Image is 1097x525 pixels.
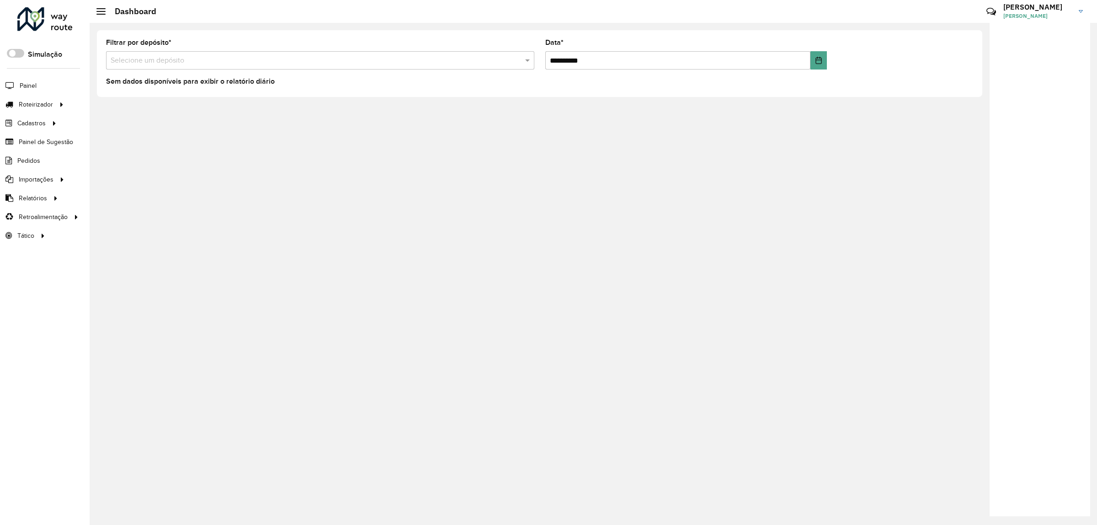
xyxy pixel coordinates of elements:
[19,193,47,203] span: Relatórios
[106,76,275,87] label: Sem dados disponíveis para exibir o relatório diário
[20,81,37,91] span: Painel
[19,137,73,147] span: Painel de Sugestão
[19,175,53,184] span: Importações
[981,2,1001,21] a: Contato Rápido
[810,51,826,70] button: Choose Date
[17,118,46,128] span: Cadastros
[28,49,62,60] label: Simulação
[106,6,156,16] h2: Dashboard
[1003,12,1072,20] span: [PERSON_NAME]
[17,156,40,166] span: Pedidos
[106,37,171,48] label: Filtrar por depósito
[17,231,34,241] span: Tático
[1003,3,1072,11] h3: [PERSON_NAME]
[545,37,564,48] label: Data
[19,212,68,222] span: Retroalimentação
[19,100,53,109] span: Roteirizador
